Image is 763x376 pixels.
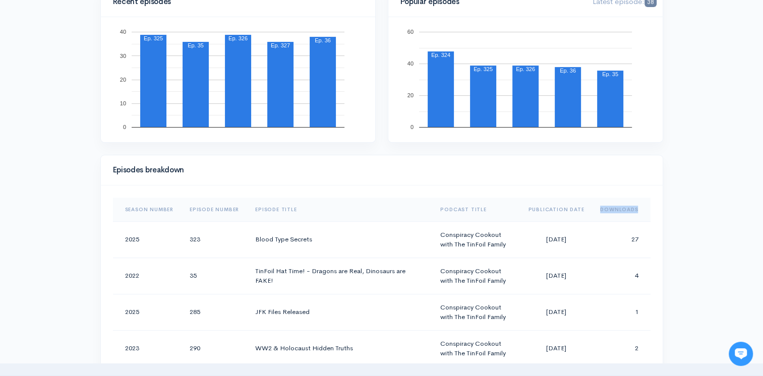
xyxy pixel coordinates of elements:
text: Ep. 35 [602,71,618,77]
td: Conspiracy Cookout with The TinFoil Family [432,258,520,294]
text: 60 [407,29,413,35]
td: WW2 & Holocaust Hidden Truths [247,330,432,366]
td: Conspiracy Cookout with The TinFoil Family [432,221,520,258]
th: Sort column [113,198,182,222]
text: Ep. 36 [315,37,331,43]
td: Conspiracy Cookout with The TinFoil Family [432,294,520,330]
input: Search articles [22,134,188,154]
td: 4 [592,258,650,294]
td: Conspiracy Cookout with The TinFoil Family [432,330,520,366]
td: Blood Type Secrets [247,221,432,258]
th: Sort column [182,198,247,222]
td: 290 [182,330,247,366]
th: Sort column [432,198,520,222]
td: JFK Files Released [247,294,432,330]
text: Ep. 325 [144,35,163,41]
td: 2025 [113,221,182,258]
text: 20 [120,77,126,83]
td: [DATE] [520,330,592,366]
td: 27 [592,221,650,258]
iframe: gist-messenger-bubble-iframe [729,342,753,366]
th: Sort column [247,198,432,222]
button: New conversation [8,77,194,98]
text: 0 [123,124,126,130]
text: Ep. 36 [560,68,576,74]
td: 2022 [113,258,182,294]
span: New conversation [65,84,121,92]
th: Sort column [592,198,650,222]
text: Ep. 324 [431,52,450,58]
svg: A chart. [113,29,363,130]
text: 10 [120,100,126,106]
h4: Episodes breakdown [113,166,644,174]
text: 40 [120,29,126,35]
td: TinFoil Hat Time! - Dragons are Real, Dinosaurs are FAKE! [247,258,432,294]
td: 2025 [113,294,182,330]
text: Ep. 326 [228,35,248,41]
td: 1 [592,294,650,330]
p: Find an answer quickly [6,117,196,130]
text: 20 [407,92,413,98]
text: Ep. 327 [271,42,290,48]
td: 2023 [113,330,182,366]
svg: A chart. [400,29,651,130]
td: [DATE] [520,294,592,330]
text: 0 [410,124,413,130]
text: Ep. 35 [188,42,204,48]
th: Sort column [520,198,592,222]
td: 285 [182,294,247,330]
text: Ep. 325 [474,66,493,72]
td: 323 [182,221,247,258]
td: 35 [182,258,247,294]
td: [DATE] [520,221,592,258]
text: 40 [407,60,413,67]
td: [DATE] [520,258,592,294]
text: Ep. 326 [516,66,535,72]
text: 30 [120,52,126,58]
td: 2 [592,330,650,366]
